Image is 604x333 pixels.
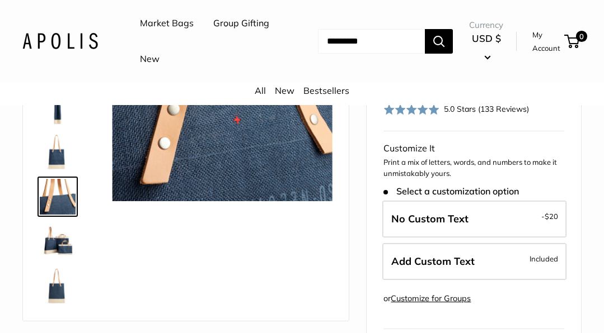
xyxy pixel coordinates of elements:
span: $20 [545,212,558,221]
a: Bestsellers [303,85,349,96]
a: All [255,85,266,96]
img: Wine Tote in Navy with Monogram [40,134,76,170]
a: Group Gifting [213,15,269,32]
span: Add Custom Text [391,255,475,268]
div: 5.0 Stars (133 Reviews) [444,103,529,116]
a: Wine Tote in Navy with Monogram [38,221,78,261]
a: 0 [565,35,579,48]
span: Currency [469,17,503,33]
label: Add Custom Text [382,243,566,280]
span: USD $ [472,32,501,44]
a: Customize for Groups [391,293,471,303]
p: Print a mix of letters, words, and numbers to make it unmistakably yours. [383,157,564,179]
span: 0 [576,31,587,42]
div: Customize It [383,140,564,157]
label: Leave Blank [382,201,566,238]
button: USD $ [469,30,503,65]
span: - [541,210,558,223]
a: Wine Tote in Navy with Monogram [38,132,78,172]
img: Wine Tote in Navy with Monogram [40,223,76,259]
a: Wine Tote in Navy with Monogram [38,87,78,127]
div: or [383,291,471,306]
input: Search... [318,29,425,54]
a: description_The cross stitch has come to symbolize the common thread that connects all global cit... [38,177,78,217]
img: description_The cross stitch has come to symbolize the common thread that connects all global cit... [40,179,76,215]
a: Market Bags [140,15,194,32]
div: 5.0 Stars (133 Reviews) [383,101,529,117]
img: Wine Tote in Navy with Monogram [40,89,76,125]
span: Select a customization option [383,186,518,197]
span: No Custom Text [391,213,469,226]
span: Included [530,252,558,265]
button: Search [425,29,453,54]
a: New [275,85,294,96]
a: New [140,51,160,68]
img: description_Long handles for easy carry throughout the day. [40,268,76,304]
img: Apolis [22,33,98,49]
a: My Account [532,28,560,55]
a: description_Long handles for easy carry throughout the day. [38,266,78,306]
